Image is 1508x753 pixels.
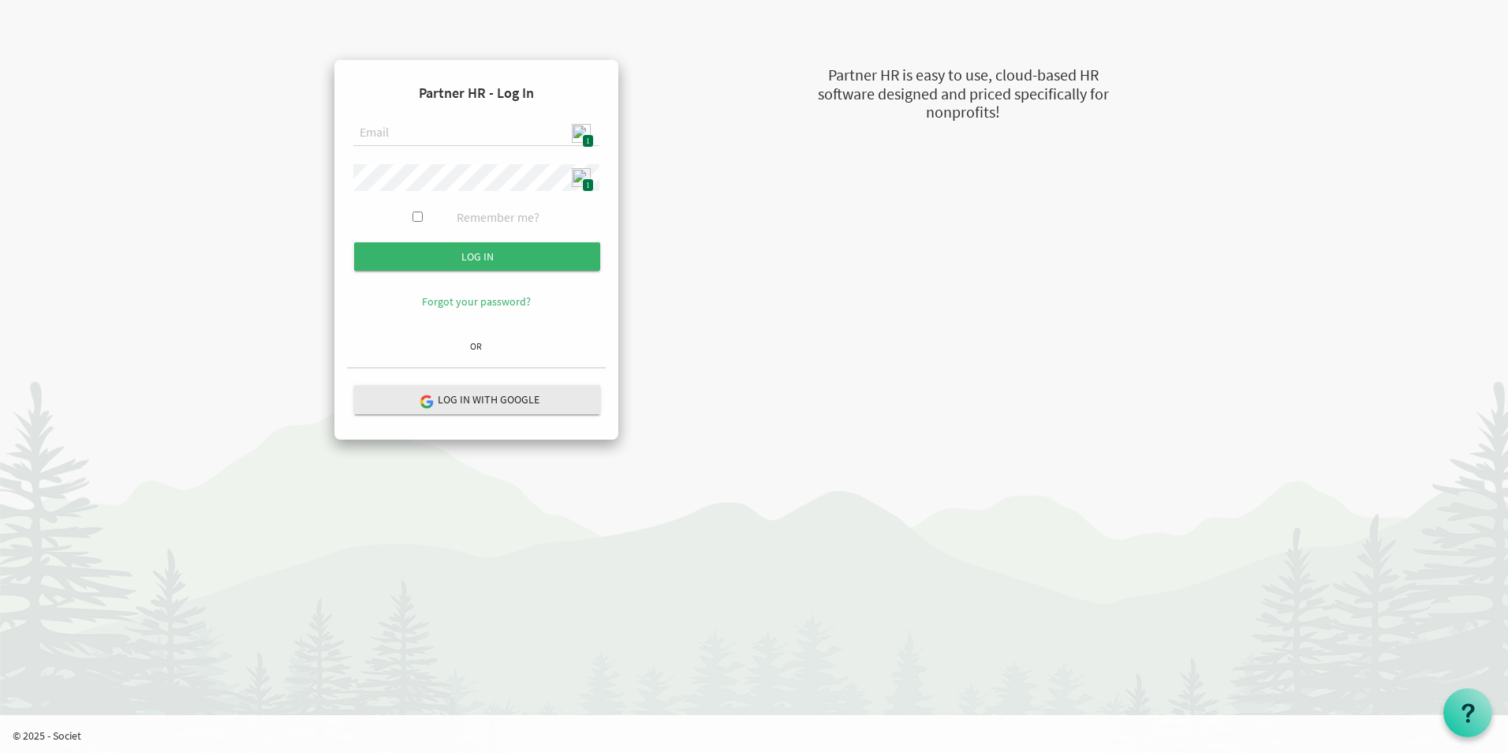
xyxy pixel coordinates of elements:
p: © 2025 - Societ [13,728,1508,744]
label: Remember me? [457,208,539,227]
img: npw-badge-icon.svg [572,124,591,143]
img: npw-badge-icon.svg [572,168,591,187]
input: Email [353,120,599,147]
span: 1 [582,178,594,192]
div: Partner HR is easy to use, cloud-based HR [738,64,1188,87]
div: software designed and priced specifically for [738,83,1188,106]
div: nonprofits! [738,101,1188,124]
span: 1 [582,134,594,148]
h6: OR [347,341,606,351]
h4: Partner HR - Log In [347,73,606,114]
a: Forgot your password? [422,294,531,309]
img: google-logo.png [419,394,433,408]
input: Log in [354,242,600,271]
button: Log in with Google [354,385,600,414]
